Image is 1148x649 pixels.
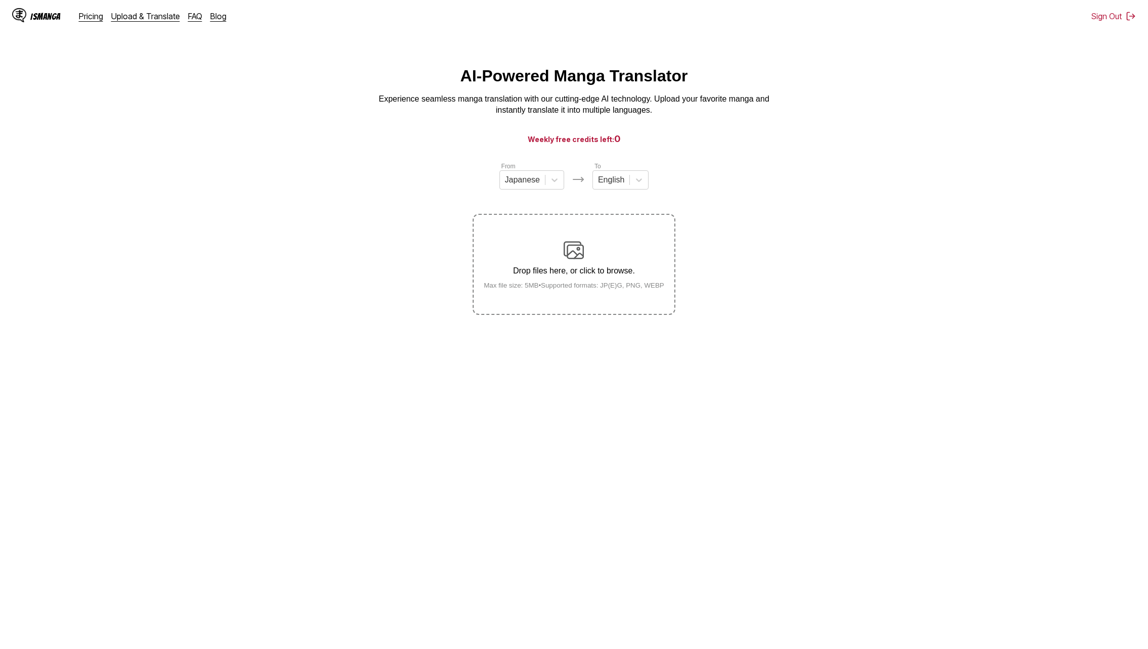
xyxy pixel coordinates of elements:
button: Sign Out [1091,11,1136,21]
a: Pricing [79,11,103,21]
img: Languages icon [572,173,584,186]
p: Experience seamless manga translation with our cutting-edge AI technology. Upload your favorite m... [372,94,776,116]
label: To [594,163,601,170]
a: Blog [210,11,226,21]
p: Drop files here, or click to browse. [476,266,672,275]
span: 0 [614,133,621,144]
h1: AI-Powered Manga Translator [461,67,688,85]
small: Max file size: 5MB • Supported formats: JP(E)G, PNG, WEBP [476,282,672,289]
img: Sign out [1126,11,1136,21]
img: IsManga Logo [12,8,26,22]
a: Upload & Translate [111,11,180,21]
a: FAQ [188,11,202,21]
a: IsManga LogoIsManga [12,8,79,24]
div: IsManga [30,12,61,21]
label: From [501,163,516,170]
h3: Weekly free credits left: [24,132,1124,145]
